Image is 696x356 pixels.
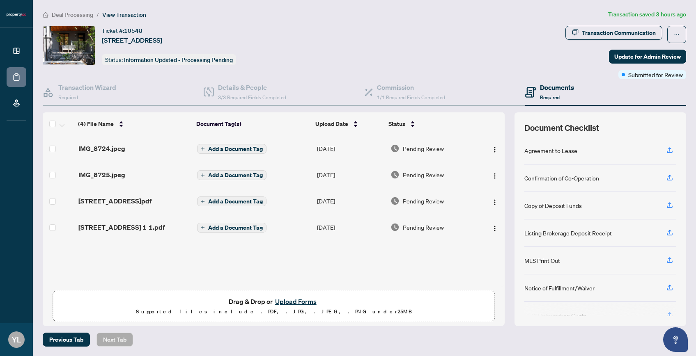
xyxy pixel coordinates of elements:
button: Logo [488,194,501,208]
span: Add a Document Tag [208,199,263,204]
img: Logo [492,199,498,205]
div: Listing Brokerage Deposit Receipt [524,228,612,237]
img: Logo [492,146,498,153]
span: [STREET_ADDRESS]pdf [78,196,152,206]
span: Pending Review [403,223,444,232]
h4: Documents [540,82,574,92]
h4: Transaction Wizard [58,82,116,92]
td: [DATE] [314,162,387,188]
span: Update for Admin Review [614,50,681,63]
td: [DATE] [314,188,387,214]
img: logo [7,12,26,17]
span: Previous Tab [49,333,83,346]
span: 3/3 Required Fields Completed [218,94,286,100]
button: Logo [488,142,501,155]
span: IMG_8724.jpeg [78,144,125,153]
img: Document Status [390,144,400,153]
span: Add a Document Tag [208,172,263,178]
h4: Details & People [218,82,286,92]
div: Copy of Deposit Funds [524,201,582,210]
img: Logo [492,173,498,179]
h4: Commission [377,82,445,92]
td: [DATE] [314,214,387,240]
img: Document Status [390,170,400,179]
td: [DATE] [314,135,387,162]
button: Add a Document Tag [197,170,266,180]
p: Supported files include .PDF, .JPG, .JPEG, .PNG under 25 MB [58,307,489,317]
button: Update for Admin Review [609,50,686,64]
img: IMG-E12375079_1.jpg [43,26,95,65]
span: Required [540,94,560,100]
button: Add a Document Tag [197,144,266,154]
span: Add a Document Tag [208,146,263,152]
th: Upload Date [312,112,385,135]
button: Open asap [663,327,688,352]
th: Status [385,112,476,135]
img: Document Status [390,196,400,205]
span: Status [388,119,405,128]
span: IMG_8725.jpeg [78,170,125,180]
span: Upload Date [315,119,348,128]
div: Ticket #: [102,26,142,35]
li: / [96,10,99,19]
span: plus [201,199,205,203]
div: Notice of Fulfillment/Waiver [524,283,595,292]
button: Add a Document Tag [197,196,266,206]
img: Logo [492,225,498,232]
span: Add a Document Tag [208,225,263,230]
span: 1/1 Required Fields Completed [377,94,445,100]
span: plus [201,226,205,230]
article: Transaction saved 3 hours ago [608,10,686,19]
span: plus [201,147,205,151]
button: Upload Forms [273,296,319,307]
span: View Transaction [102,11,146,18]
button: Logo [488,168,501,181]
span: Drag & Drop orUpload FormsSupported files include .PDF, .JPG, .JPEG, .PNG under25MB [53,291,494,322]
div: MLS Print Out [524,256,560,265]
th: (4) File Name [75,112,193,135]
span: Pending Review [403,170,444,179]
button: Add a Document Tag [197,196,266,207]
span: Drag & Drop or [229,296,319,307]
span: home [43,12,48,18]
span: YL [12,334,21,345]
span: (4) File Name [78,119,114,128]
div: Agreement to Lease [524,146,577,155]
span: Required [58,94,78,100]
div: Transaction Communication [582,26,656,39]
span: Pending Review [403,196,444,205]
span: ellipsis [674,32,680,37]
span: Document Checklist [524,122,599,134]
th: Document Tag(s) [193,112,312,135]
span: [STREET_ADDRESS] [102,35,162,45]
button: Previous Tab [43,333,90,347]
button: Add a Document Tag [197,222,266,233]
button: Add a Document Tag [197,223,266,233]
button: Transaction Communication [565,26,662,40]
span: Submitted for Review [628,70,683,79]
span: Deal Processing [52,11,93,18]
span: Pending Review [403,144,444,153]
button: Logo [488,221,501,234]
div: Status: [102,54,236,65]
span: 10548 [124,27,142,34]
span: [STREET_ADDRESS] 1 1.pdf [78,222,165,232]
div: Confirmation of Co-Operation [524,173,599,183]
img: Document Status [390,223,400,232]
span: plus [201,173,205,177]
button: Add a Document Tag [197,170,266,180]
button: Next Tab [96,333,133,347]
span: Information Updated - Processing Pending [124,56,233,64]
